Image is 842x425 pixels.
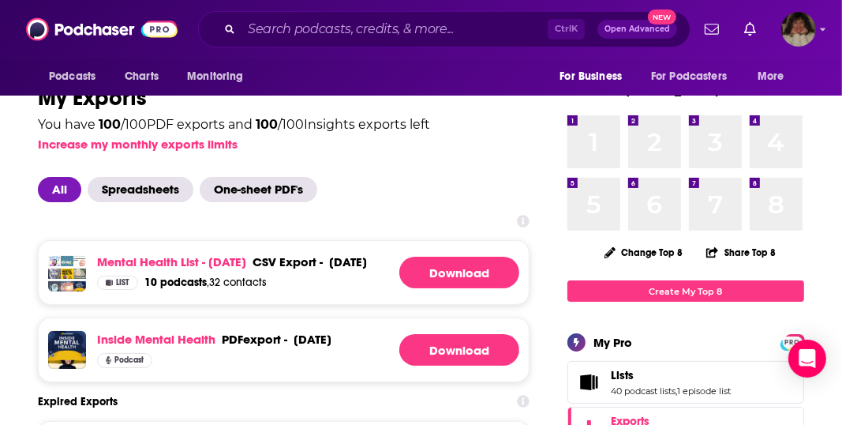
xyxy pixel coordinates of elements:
[593,335,632,350] div: My Pro
[611,368,634,382] span: Lists
[73,269,86,281] img: Overcome Depression for Christians, Catholics, and Latter-day Saints
[38,177,81,202] span: All
[73,256,86,269] img: The Richard Nicholls Mental Health Podcast
[641,62,750,92] button: open menu
[116,279,129,287] span: List
[114,356,144,364] span: Podcast
[125,66,159,88] span: Charts
[48,331,86,369] img: Inside Mental Health
[144,276,207,289] span: 10 podcasts
[399,334,519,366] a: Download
[61,269,73,281] img: Let's Talk About Mental Health
[698,16,725,43] a: Show notifications dropdown
[200,177,317,202] span: One-sheet PDF's
[738,16,762,43] a: Show notifications dropdown
[253,254,323,269] div: export -
[677,386,731,397] a: 1 episode list
[611,386,675,397] a: 40 podcast lists
[97,254,246,269] a: Mental Health List - [DATE]
[781,12,816,47] span: Logged in as angelport
[99,117,121,132] span: 100
[675,386,677,397] span: ,
[781,12,816,47] img: User Profile
[49,66,95,88] span: Podcasts
[38,137,238,152] button: Increase my monthly exports limits
[88,177,193,202] span: Spreadsheets
[758,66,784,88] span: More
[788,340,826,378] div: Open Intercom Messenger
[48,281,61,294] img: Mental Health Matters
[61,256,73,269] img: The Self Help Podcast
[38,395,118,408] h3: Expired Exports
[198,11,690,47] div: Search podcasts, credits, & more...
[651,66,727,88] span: For Podcasters
[597,20,677,39] button: Open AdvancedNew
[26,14,178,44] img: Podchaser - Follow, Share and Rate Podcasts
[73,281,86,294] img: Inside Mental Health
[559,66,622,88] span: For Business
[567,361,804,404] span: Lists
[548,19,585,39] span: Ctrl K
[200,177,324,202] button: One-sheet PDF's
[783,337,802,348] span: PRO
[222,332,287,347] div: export -
[781,12,816,47] button: Show profile menu
[783,336,802,348] a: PRO
[253,254,276,269] span: csv
[187,66,243,88] span: Monitoring
[38,118,430,131] div: You have / 100 PDF exports and / 100 Insights exports left
[222,332,243,347] span: PDF
[61,281,73,294] img: Mind Wise Videos and Podcasts on holistic mental health, healthcare, & well-being
[294,332,331,347] p: [DATE]
[548,62,642,92] button: open menu
[399,257,519,288] a: Generating File
[38,84,530,112] h1: My Exports
[573,371,604,393] a: Lists
[747,62,804,92] button: open menu
[114,62,168,92] a: Charts
[88,177,200,202] button: Spreadsheets
[241,17,548,42] input: Search podcasts, credits, & more...
[48,269,61,281] img: Men's Mental Health Show
[97,332,215,347] a: Inside Mental Health
[38,62,116,92] button: open menu
[38,177,88,202] button: All
[48,256,61,269] img: Bunny Hugs and Mental Health
[595,243,693,262] button: Change Top 8
[604,25,670,33] span: Open Advanced
[611,368,731,382] a: Lists
[705,237,777,268] button: Share Top 8
[329,254,367,269] div: [DATE]
[256,117,278,132] span: 100
[648,9,676,24] span: New
[176,62,264,92] button: open menu
[144,276,267,290] a: 10 podcasts,32 contacts
[567,280,804,302] a: Create My Top 8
